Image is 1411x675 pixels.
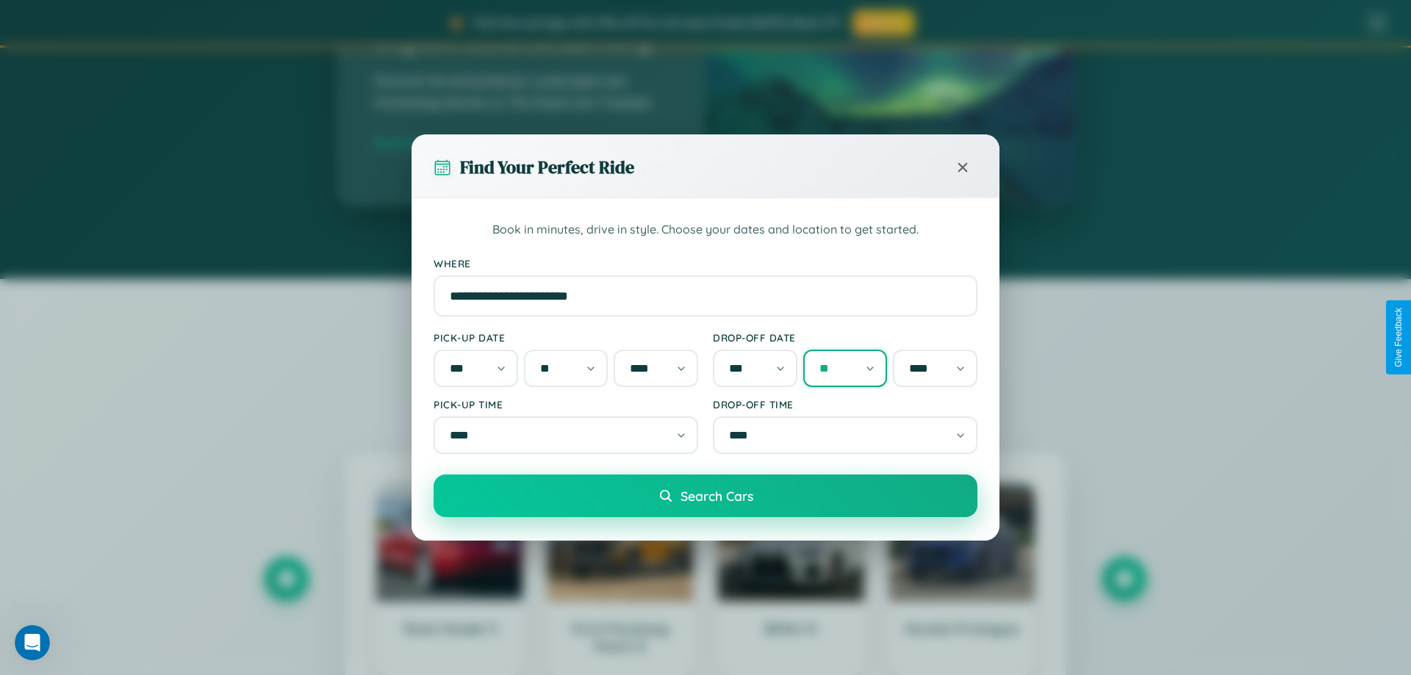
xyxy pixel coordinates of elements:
[434,398,698,411] label: Pick-up Time
[713,398,977,411] label: Drop-off Time
[713,331,977,344] label: Drop-off Date
[460,155,634,179] h3: Find Your Perfect Ride
[434,331,698,344] label: Pick-up Date
[434,474,977,517] button: Search Cars
[681,488,753,504] span: Search Cars
[434,257,977,270] label: Where
[434,220,977,239] p: Book in minutes, drive in style. Choose your dates and location to get started.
